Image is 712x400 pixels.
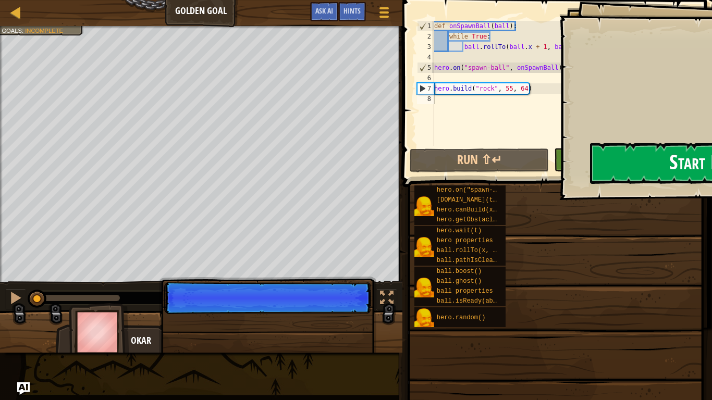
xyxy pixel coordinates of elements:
img: portrait.png [414,237,434,257]
button: Toggle fullscreen [376,289,397,310]
span: : [22,27,25,34]
span: ball properties [437,287,493,295]
button: Run ⇧↵ [410,148,549,172]
span: hero.random() [437,314,486,321]
span: Hints [343,6,361,16]
span: ball.rollTo(x, y) [437,247,500,254]
img: thang_avatar_frame.png [69,303,129,361]
button: Show game menu [371,2,397,27]
img: portrait.png [414,196,434,216]
div: 8 [417,94,434,104]
span: Goals [2,27,22,34]
span: ball.pathIsClear(x, y) [437,257,519,264]
button: Ctrl + P: Pause [5,289,26,310]
img: portrait.png [414,308,434,328]
span: hero.on("spawn-ball", f) [437,186,527,194]
span: hero.getObstacleAt(x, y) [437,216,527,223]
span: Incomplete [25,27,63,34]
span: ball.ghost() [437,278,482,285]
span: ball.boost() [437,268,482,275]
div: 3 [417,42,434,52]
button: Ask AI [310,2,338,21]
div: 6 [417,73,434,83]
div: 1 [418,21,434,31]
span: hero.canBuild(x, y) [437,206,508,214]
div: Okar [131,334,337,347]
div: 4 [417,52,434,63]
img: portrait.png [414,278,434,297]
button: Rank My Game! [554,148,693,172]
div: 2 [417,31,434,42]
div: 5 [418,63,434,73]
span: Ask AI [315,6,333,16]
span: hero.wait(t) [437,227,482,234]
span: ball.isReady(ability) [437,297,515,305]
span: hero properties [437,237,493,244]
button: Ask AI [17,382,30,395]
span: [DOMAIN_NAME](type, x, y) [437,196,531,204]
div: 7 [418,83,434,94]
